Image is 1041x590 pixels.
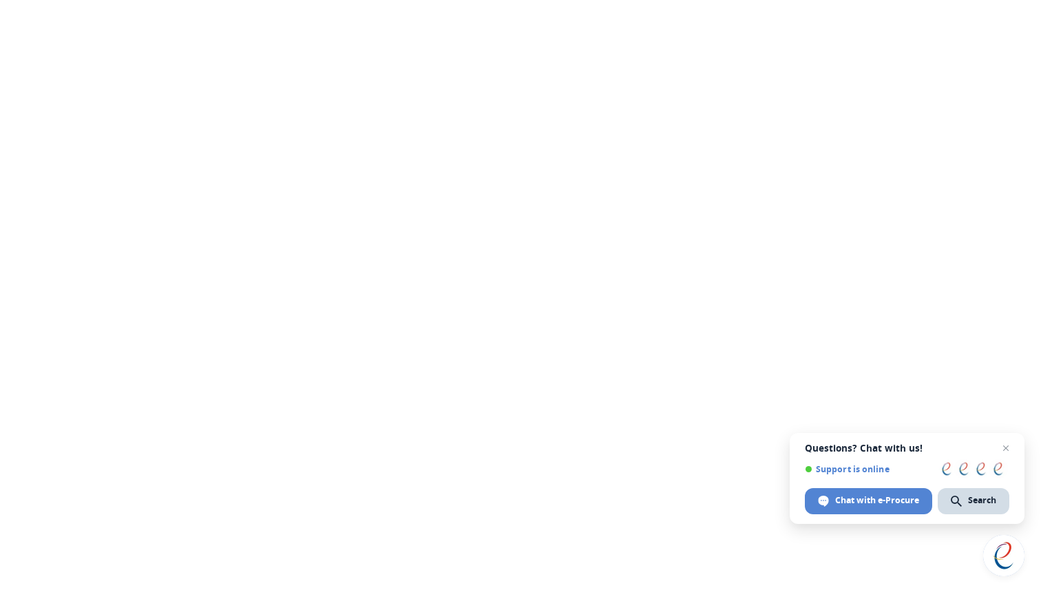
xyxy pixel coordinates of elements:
span: Chat with e-Procure [835,494,919,507]
span: Search [938,488,1009,514]
span: Search [968,494,996,507]
span: Chat with e-Procure [805,488,932,514]
span: Support is online [805,464,932,474]
a: Open chat [983,535,1024,576]
span: Questions? Chat with us! [805,443,1009,454]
